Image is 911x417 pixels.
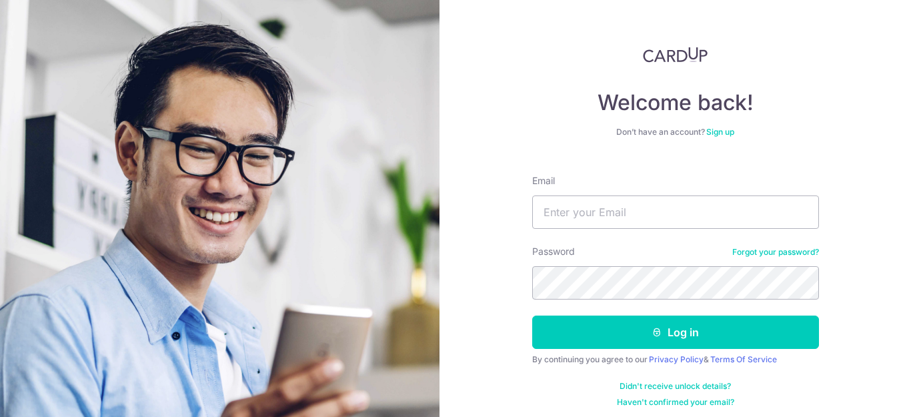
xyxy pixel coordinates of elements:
a: Terms Of Service [710,354,777,364]
input: Enter your Email [532,195,819,229]
a: Sign up [706,127,734,137]
a: Privacy Policy [649,354,704,364]
h4: Welcome back! [532,89,819,116]
div: Don’t have an account? [532,127,819,137]
button: Log in [532,316,819,349]
a: Forgot your password? [732,247,819,258]
a: Didn't receive unlock details? [620,381,731,392]
div: By continuing you agree to our & [532,354,819,365]
label: Email [532,174,555,187]
label: Password [532,245,575,258]
a: Haven't confirmed your email? [617,397,734,408]
img: CardUp Logo [643,47,708,63]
